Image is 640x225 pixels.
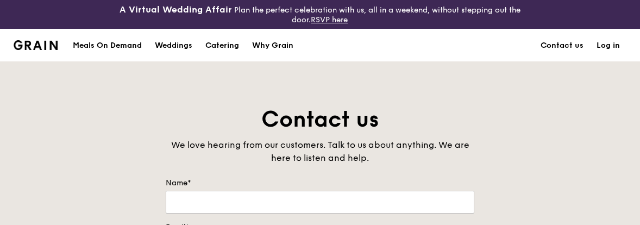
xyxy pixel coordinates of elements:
[590,29,626,62] a: Log in
[199,29,246,62] a: Catering
[205,29,239,62] div: Catering
[166,139,474,165] div: We love hearing from our customers. Talk to us about anything. We are here to listen and help.
[73,29,142,62] div: Meals On Demand
[252,29,293,62] div: Why Grain
[14,40,58,50] img: Grain
[148,29,199,62] a: Weddings
[106,4,533,24] div: Plan the perfect celebration with us, all in a weekend, without stepping out the door.
[155,29,192,62] div: Weddings
[14,28,58,61] a: GrainGrain
[534,29,590,62] a: Contact us
[166,105,474,134] h1: Contact us
[311,15,348,24] a: RSVP here
[120,4,232,15] h3: A Virtual Wedding Affair
[246,29,300,62] a: Why Grain
[166,178,474,189] label: Name*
